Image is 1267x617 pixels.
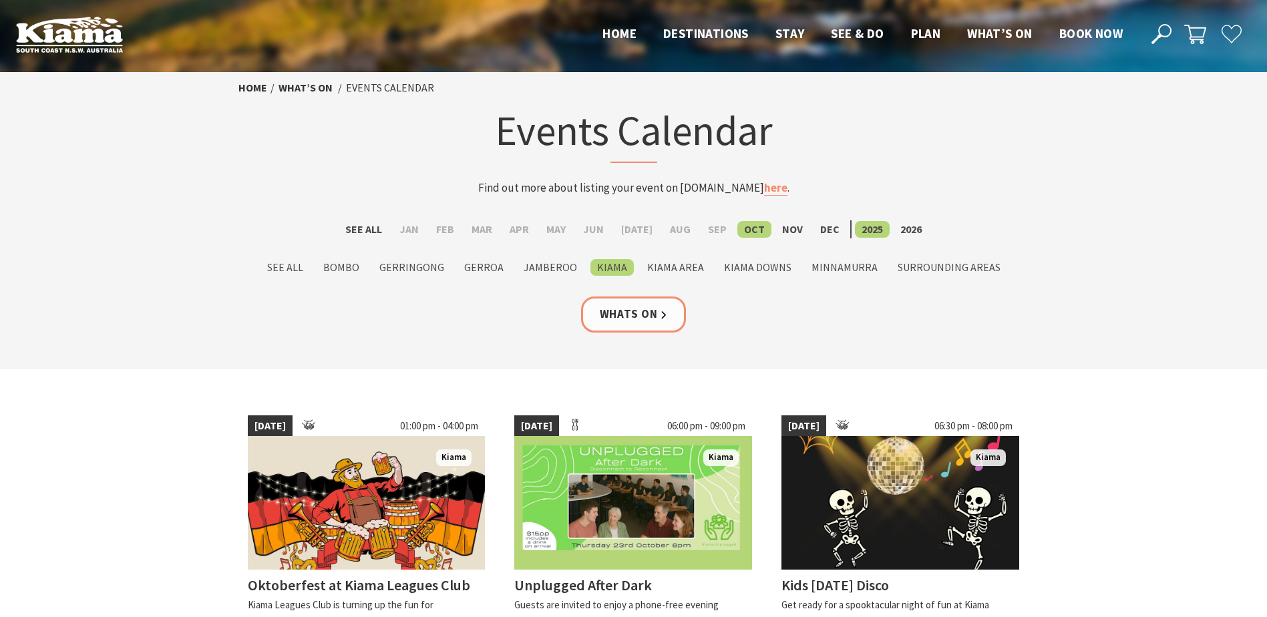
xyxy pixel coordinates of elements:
label: Bombo [317,259,366,276]
h4: Oktoberfest at Kiama Leagues Club [248,576,470,594]
span: 01:00 pm - 04:00 pm [393,415,485,437]
label: 2025 [855,221,890,238]
img: Kiama Logo [16,16,123,53]
span: [DATE] [781,415,826,437]
label: See All [339,221,389,238]
img: Spooky skeletons dancing at halloween disco [781,436,1019,570]
span: Plan [911,25,941,41]
p: Find out more about listing your event on [DOMAIN_NAME] . [372,179,896,197]
label: Oct [737,221,771,238]
label: See All [260,259,310,276]
span: What’s On [967,25,1033,41]
h4: Kids [DATE] Disco [781,576,889,594]
h4: Unplugged After Dark [514,576,652,594]
label: 2026 [894,221,928,238]
label: Sep [701,221,733,238]
span: Home [602,25,637,41]
label: Jamberoo [517,259,584,276]
label: Nov [775,221,809,238]
span: 06:00 pm - 09:00 pm [661,415,752,437]
span: [DATE] [248,415,293,437]
label: [DATE] [614,221,659,238]
span: Kiama [703,449,739,466]
label: Feb [429,221,461,238]
li: Events Calendar [346,79,434,97]
label: Aug [663,221,697,238]
img: German Oktoberfest, Beer [248,436,486,570]
nav: Main Menu [589,23,1136,45]
label: Minnamurra [805,259,884,276]
a: Home [238,81,267,95]
span: Kiama [436,449,472,466]
label: Apr [503,221,536,238]
label: Mar [465,221,499,238]
label: Gerringong [373,259,451,276]
span: 06:30 pm - 08:00 pm [928,415,1019,437]
label: Kiama Downs [717,259,798,276]
a: here [764,180,787,196]
span: See & Do [831,25,884,41]
label: May [540,221,572,238]
h1: Events Calendar [372,104,896,163]
label: Jun [576,221,610,238]
span: Book now [1059,25,1123,41]
label: Kiama Area [641,259,711,276]
label: Jan [393,221,425,238]
a: Whats On [581,296,687,332]
label: Dec [813,221,846,238]
label: Kiama [590,259,634,276]
span: Stay [775,25,805,41]
label: Gerroa [458,259,510,276]
a: What’s On [279,81,333,95]
span: Kiama [970,449,1006,466]
label: Surrounding Areas [891,259,1007,276]
span: [DATE] [514,415,559,437]
span: Destinations [663,25,749,41]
